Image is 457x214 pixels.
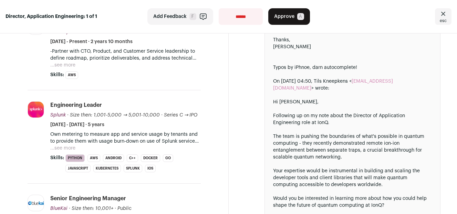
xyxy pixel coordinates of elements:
span: [DATE] - [DATE] · 5 years [50,121,104,128]
li: Splunk [124,165,142,172]
span: Skills: [50,154,64,161]
div: Engineering Leader [50,101,102,109]
li: iOS [145,165,156,172]
blockquote: On [DATE] 04:50, Tils Kneepkens < > wrote: [273,78,432,99]
span: [DATE] - Present · 2 years 10 months [50,38,133,45]
li: AWS [87,154,100,162]
button: Approve A [268,8,310,25]
span: Series C → IPO [164,113,198,118]
li: Kubernetes [93,165,121,172]
li: Docker [141,154,160,162]
img: 0b8279a4ae0c47a7298bb075bd3dff23763e87688d10b31ca53e82ec31fdbb80.jpg [28,102,44,118]
span: · [161,112,163,119]
span: esc [440,18,447,23]
button: ...see more [50,145,75,152]
a: Close [435,8,451,25]
li: Go [163,154,173,162]
p: -Partner with CTO, Product, and Customer Service leadership to define roadmap, prioritize deliver... [50,48,201,62]
span: Approve [274,13,294,20]
strong: Director, Application Engineering: 1 of 1 [6,13,97,20]
span: A [297,13,304,20]
span: · [115,205,116,212]
span: BlueKai [50,206,67,211]
span: · Size then: 1,001-5,000 → 5,001-10,000 [67,113,160,118]
li: AWS [65,71,78,79]
div: Thanks, [273,37,432,43]
li: Python [65,154,85,162]
div: [PERSON_NAME] [273,43,432,50]
span: Public [117,206,132,211]
div: Senior Engineering Manager [50,195,126,202]
span: Splunk [50,113,66,118]
span: Skills: [50,71,64,78]
span: Add Feedback [153,13,187,20]
li: C++ [127,154,138,162]
span: F [189,13,196,20]
button: ...see more [50,62,75,69]
li: Android [103,154,124,162]
button: Add Feedback F [147,8,213,25]
li: JavaScript [65,165,91,172]
p: Own metering to measure app and service usage by tenants and to provide them with usage burn-down... [50,131,201,145]
div: Typos by iPhnoe, darn autocomplete! [273,64,432,71]
img: 07aa76a5afbebfee964de5344af6601dc42069eefe10071eae632c22cb073295.gif [28,201,44,205]
span: · Size then: 10,001+ [69,206,113,211]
